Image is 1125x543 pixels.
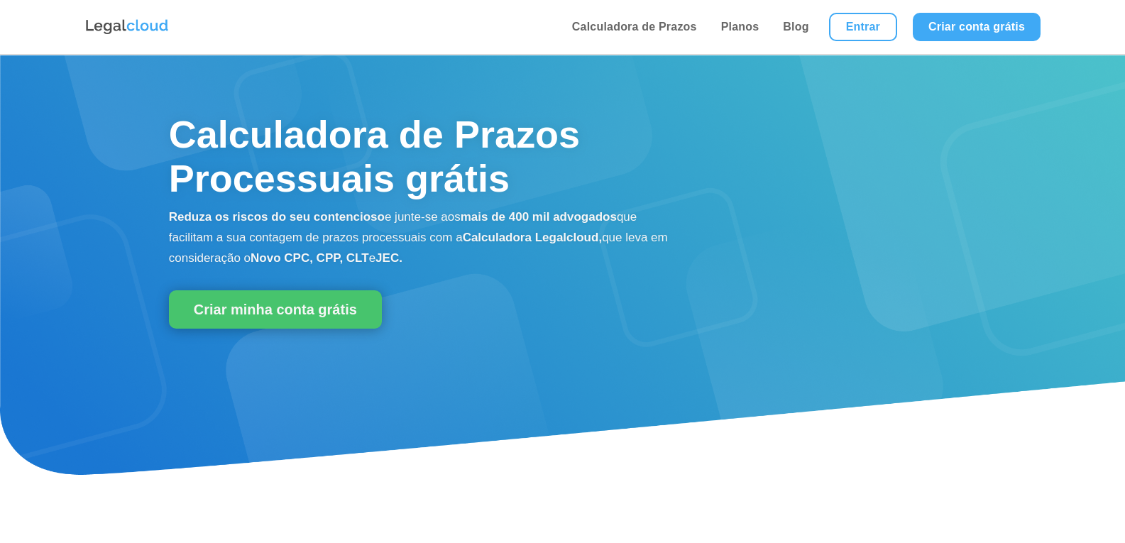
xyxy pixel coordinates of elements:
[913,13,1041,41] a: Criar conta grátis
[829,13,897,41] a: Entrar
[169,210,385,224] b: Reduza os riscos do seu contencioso
[251,251,369,265] b: Novo CPC, CPP, CLT
[84,18,170,36] img: Logo da Legalcloud
[461,210,617,224] b: mais de 400 mil advogados
[463,231,603,244] b: Calculadora Legalcloud,
[699,77,1125,425] img: Calculadora de Prazos Processuais Legalcloud
[169,290,382,329] a: Criar minha conta grátis
[699,415,1125,427] a: Calculadora de Prazos Processuais Legalcloud
[375,251,402,265] b: JEC.
[169,207,675,268] p: e junte-se aos que facilitam a sua contagem de prazos processuais com a que leva em consideração o e
[169,113,580,199] span: Calculadora de Prazos Processuais grátis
